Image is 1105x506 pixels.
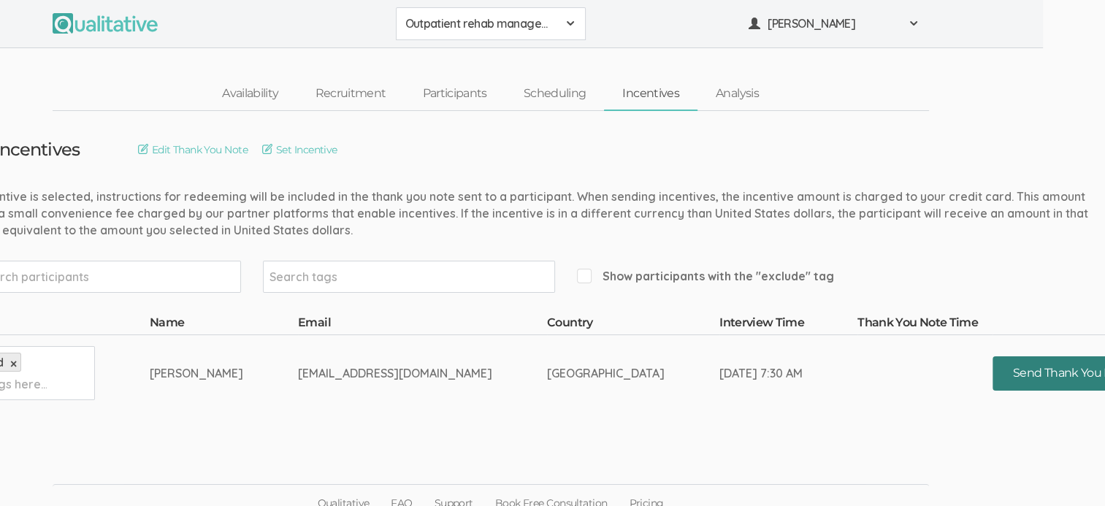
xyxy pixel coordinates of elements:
iframe: Chat Widget [1032,436,1105,506]
input: Search tags [269,267,361,286]
span: Show participants with the "exclude" tag [577,268,834,285]
img: Qualitative [53,13,158,34]
a: Scheduling [505,78,605,110]
th: Thank You Note Time [857,315,993,335]
span: Outpatient rehab management of no shows and cancellations [405,15,557,32]
button: Outpatient rehab management of no shows and cancellations [396,7,586,40]
td: [GEOGRAPHIC_DATA] [547,335,719,412]
th: Email [298,315,547,335]
a: Set Incentive [262,142,337,158]
button: [PERSON_NAME] [739,7,929,40]
th: Country [547,315,719,335]
span: [PERSON_NAME] [768,15,899,32]
td: [DATE] 7:30 AM [719,335,857,412]
a: Recruitment [297,78,404,110]
a: Edit Thank You Note [138,142,248,158]
th: Interview Time [719,315,857,335]
a: Incentives [604,78,697,110]
td: [PERSON_NAME] [150,335,298,412]
a: Participants [404,78,505,110]
th: Name [150,315,298,335]
a: Availability [204,78,297,110]
a: Analysis [697,78,777,110]
td: [EMAIL_ADDRESS][DOMAIN_NAME] [298,335,547,412]
a: × [10,358,17,370]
